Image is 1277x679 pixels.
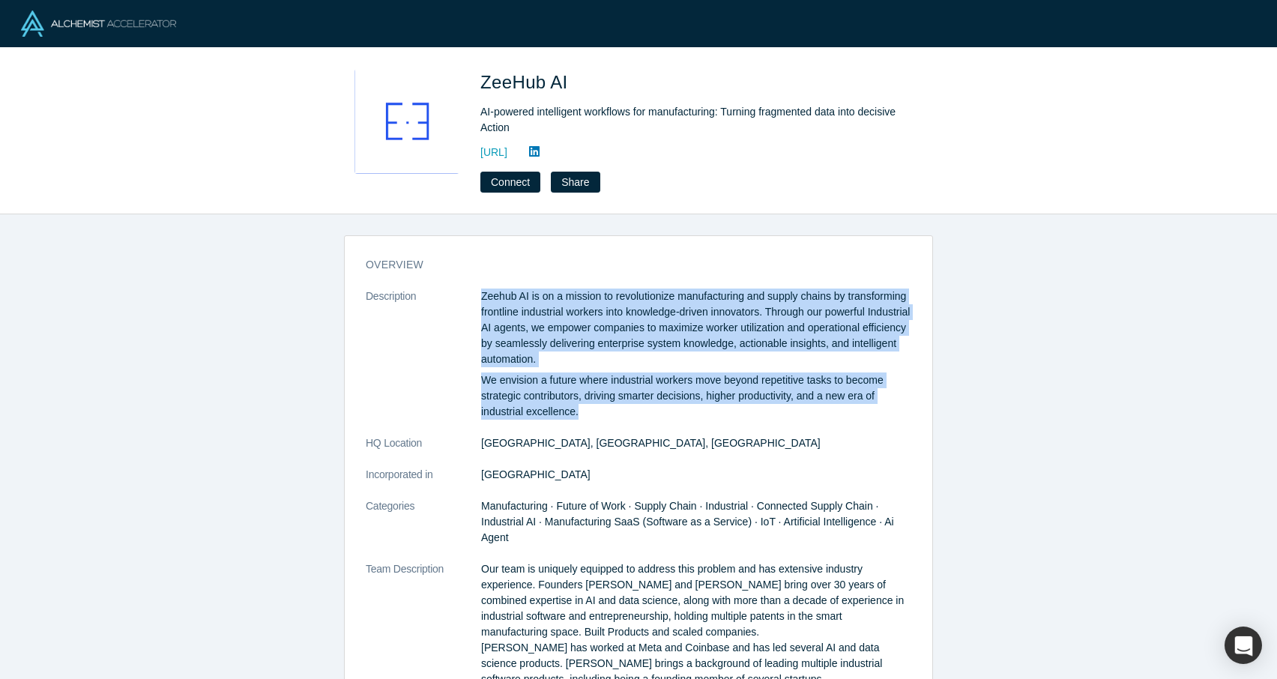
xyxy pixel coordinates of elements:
[481,500,894,543] span: Manufacturing · Future of Work · Supply Chain · Industrial · Connected Supply Chain · Industrial ...
[366,289,481,435] dt: Description
[551,172,600,193] button: Share
[481,467,911,483] dd: [GEOGRAPHIC_DATA]
[481,372,911,420] p: We envision a future where industrial workers move beyond repetitive tasks to become strategic co...
[366,498,481,561] dt: Categories
[480,145,507,160] a: [URL]
[480,172,540,193] button: Connect
[480,104,900,136] div: AI-powered intelligent workflows for manufacturing: Turning fragmented data into decisive Action
[481,435,911,451] dd: [GEOGRAPHIC_DATA], [GEOGRAPHIC_DATA], [GEOGRAPHIC_DATA]
[366,435,481,467] dt: HQ Location
[366,257,890,273] h3: overview
[21,10,176,37] img: Alchemist Logo
[354,69,459,174] img: ZeeHub AI's Logo
[366,467,481,498] dt: Incorporated in
[481,289,911,367] p: Zeehub AI is on a mission to revolutionize manufacturing and supply chains by transforming frontl...
[480,72,573,92] span: ZeeHub AI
